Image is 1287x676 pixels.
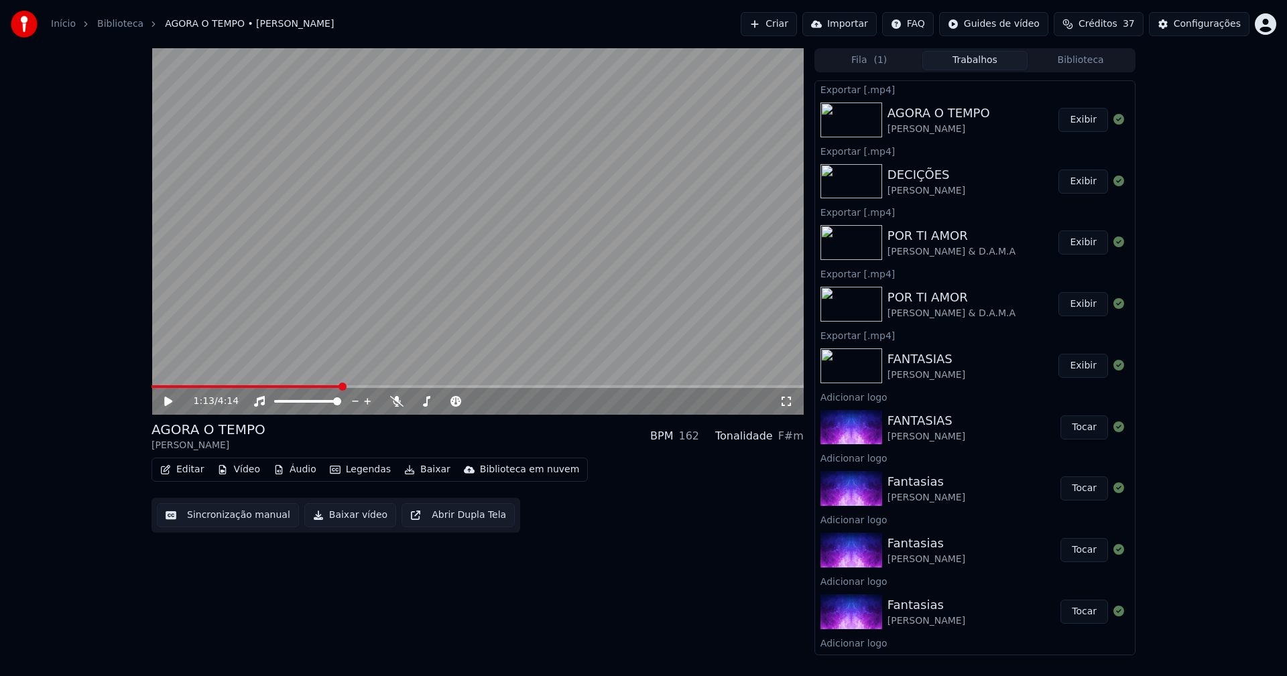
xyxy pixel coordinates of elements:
[802,12,877,36] button: Importar
[815,389,1135,405] div: Adicionar logo
[887,614,965,628] div: [PERSON_NAME]
[715,428,773,444] div: Tonalidade
[1058,170,1108,194] button: Exibir
[741,12,797,36] button: Criar
[151,420,265,439] div: AGORA O TEMPO
[1149,12,1249,36] button: Configurações
[873,54,887,67] span: ( 1 )
[151,439,265,452] div: [PERSON_NAME]
[815,81,1135,97] div: Exportar [.mp4]
[887,430,965,444] div: [PERSON_NAME]
[1060,476,1108,500] button: Tocar
[939,12,1048,36] button: Guides de vídeo
[157,503,299,527] button: Sincronização manual
[815,573,1135,589] div: Adicionar logo
[887,411,965,430] div: FANTASIAS
[922,51,1028,70] button: Trabalhos
[97,17,143,31] a: Biblioteca
[887,368,965,382] div: [PERSON_NAME]
[165,17,334,31] span: AGORA O TEMPO • [PERSON_NAME]
[815,327,1135,343] div: Exportar [.mp4]
[815,450,1135,466] div: Adicionar logo
[882,12,934,36] button: FAQ
[815,511,1135,527] div: Adicionar logo
[887,226,1016,245] div: POR TI AMOR
[268,460,322,479] button: Áudio
[399,460,456,479] button: Baixar
[815,143,1135,159] div: Exportar [.mp4]
[1028,51,1133,70] button: Biblioteca
[887,184,965,198] div: [PERSON_NAME]
[887,553,965,566] div: [PERSON_NAME]
[1060,600,1108,624] button: Tocar
[815,204,1135,220] div: Exportar [.mp4]
[887,307,1016,320] div: [PERSON_NAME] & D.A.M.A
[1079,17,1117,31] span: Créditos
[1060,538,1108,562] button: Tocar
[194,395,214,408] span: 1:13
[887,245,1016,259] div: [PERSON_NAME] & D.A.M.A
[324,460,396,479] button: Legendas
[887,288,1016,307] div: POR TI AMOR
[212,460,265,479] button: Vídeo
[678,428,699,444] div: 162
[194,395,226,408] div: /
[1058,292,1108,316] button: Exibir
[1174,17,1241,31] div: Configurações
[887,123,990,136] div: [PERSON_NAME]
[816,51,922,70] button: Fila
[1060,415,1108,440] button: Tocar
[887,104,990,123] div: AGORA O TEMPO
[887,165,965,184] div: DECIÇÕES
[402,503,515,527] button: Abrir Dupla Tela
[1123,17,1135,31] span: 37
[218,395,239,408] span: 4:14
[887,596,965,614] div: Fantasias
[1058,354,1108,378] button: Exibir
[887,491,965,504] div: [PERSON_NAME]
[480,463,580,476] div: Biblioteca em nuvem
[155,460,209,479] button: Editar
[815,265,1135,281] div: Exportar [.mp4]
[1054,12,1144,36] button: Créditos37
[1058,230,1108,255] button: Exibir
[887,350,965,368] div: FANTASIAS
[650,428,673,444] div: BPM
[304,503,396,527] button: Baixar vídeo
[1058,108,1108,132] button: Exibir
[51,17,76,31] a: Início
[815,634,1135,651] div: Adicionar logo
[51,17,334,31] nav: breadcrumb
[778,428,804,444] div: F#m
[887,472,965,491] div: Fantasias
[887,534,965,553] div: Fantasias
[11,11,38,38] img: youka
